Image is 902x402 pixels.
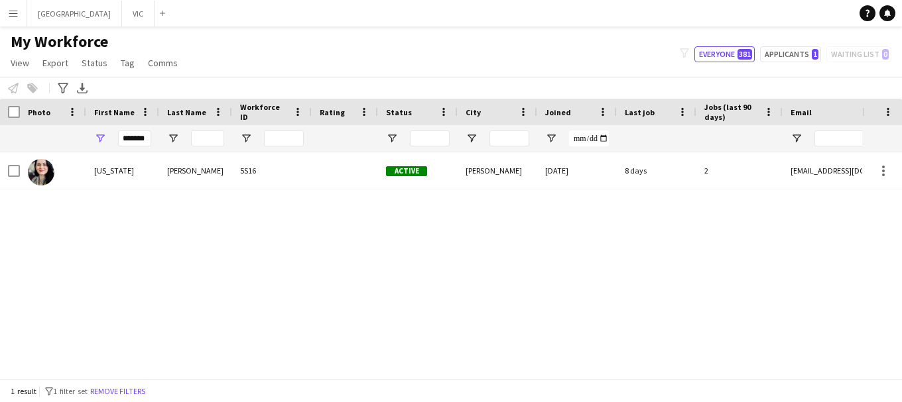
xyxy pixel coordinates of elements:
[42,57,68,69] span: Export
[704,102,759,122] span: Jobs (last 90 days)
[37,54,74,72] a: Export
[167,107,206,117] span: Last Name
[191,130,224,146] input: Last Name Filter Input
[812,49,818,60] span: 1
[167,132,179,144] button: Open Filter Menu
[466,132,478,144] button: Open Filter Menu
[264,130,304,146] input: Workforce ID Filter Input
[159,152,232,189] div: [PERSON_NAME]
[545,132,557,144] button: Open Filter Menu
[94,107,135,117] span: First Name
[11,57,29,69] span: View
[5,54,34,72] a: View
[738,49,752,60] span: 381
[11,32,108,52] span: My Workforce
[791,132,803,144] button: Open Filter Menu
[232,152,312,189] div: 5S16
[82,57,107,69] span: Status
[696,152,783,189] div: 2
[386,132,398,144] button: Open Filter Menu
[569,130,609,146] input: Joined Filter Input
[55,80,71,96] app-action-btn: Advanced filters
[466,107,481,117] span: City
[76,54,113,72] a: Status
[791,107,812,117] span: Email
[410,130,450,146] input: Status Filter Input
[27,1,122,26] button: [GEOGRAPHIC_DATA]
[545,107,571,117] span: Joined
[148,57,178,69] span: Comms
[386,166,427,176] span: Active
[74,80,90,96] app-action-btn: Export XLSX
[143,54,183,72] a: Comms
[625,107,655,117] span: Last job
[240,132,252,144] button: Open Filter Menu
[28,107,50,117] span: Photo
[53,386,88,396] span: 1 filter set
[458,152,537,189] div: [PERSON_NAME]
[122,1,155,26] button: VIC
[320,107,345,117] span: Rating
[537,152,617,189] div: [DATE]
[694,46,755,62] button: Everyone381
[86,152,159,189] div: [US_STATE]
[118,130,151,146] input: First Name Filter Input
[88,384,148,399] button: Remove filters
[115,54,140,72] a: Tag
[489,130,529,146] input: City Filter Input
[240,102,288,122] span: Workforce ID
[386,107,412,117] span: Status
[617,152,696,189] div: 8 days
[121,57,135,69] span: Tag
[28,159,54,185] img: Georgia Seales
[94,132,106,144] button: Open Filter Menu
[760,46,821,62] button: Applicants1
